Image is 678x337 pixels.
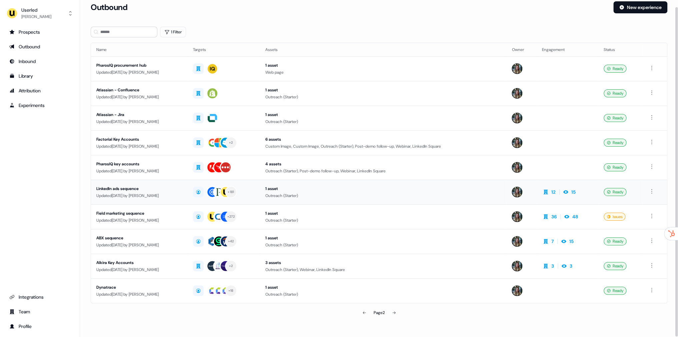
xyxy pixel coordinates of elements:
a: Go to templates [5,71,74,81]
div: Dynatrace [96,284,182,291]
div: Prospects [9,29,70,35]
th: Owner [506,43,536,56]
div: Userled [21,7,51,13]
div: Custom Image, Custom Image, Outreach (Starter), Post-demo follow-up, Webinar, LinkedIn Square [265,143,501,150]
div: 15 [571,189,575,195]
img: Charlotte [512,113,522,123]
div: Experiments [9,102,70,109]
div: 1 asset [265,210,501,217]
div: Factorial Key Accounts [96,136,182,143]
div: Ready [604,287,626,295]
div: Outreach (Starter) [265,192,501,199]
div: Updated [DATE] by [PERSON_NAME] [96,266,182,273]
div: Outreach (Starter) [265,217,501,224]
div: 15 [569,238,573,245]
div: 12 [551,189,555,195]
div: Attribution [9,87,70,94]
div: Outreach (Starter) [265,94,501,100]
div: + 18 [228,288,234,294]
th: Status [598,43,642,56]
div: Web page [265,69,501,76]
div: PharosIQ procurement hub [96,62,182,69]
button: New experience [613,1,667,13]
th: Name [91,43,188,56]
div: Outreach (Starter) [265,242,501,248]
div: Alkira Key Accounts [96,259,182,266]
img: Charlotte [512,162,522,173]
div: Ready [604,89,626,97]
div: Outbound [9,43,70,50]
div: Updated [DATE] by [PERSON_NAME] [96,118,182,125]
a: Go to profile [5,321,74,332]
th: Targets [188,43,260,56]
a: Go to integrations [5,292,74,302]
img: Charlotte [512,285,522,296]
img: Charlotte [512,137,522,148]
img: Charlotte [512,211,522,222]
div: Ready [604,262,626,270]
a: Go to team [5,306,74,317]
div: Updated [DATE] by [PERSON_NAME] [96,143,182,150]
div: Inbound [9,58,70,65]
div: Field marketing sequence [96,210,182,217]
div: Updated [DATE] by [PERSON_NAME] [96,69,182,76]
div: 1 asset [265,87,501,93]
div: Issues [604,213,625,221]
div: Ready [604,139,626,147]
div: 1 asset [265,284,501,291]
a: Go to attribution [5,85,74,96]
div: Page 2 [374,309,385,316]
h3: Outbound [91,2,127,12]
div: + 2 [229,263,233,269]
div: 6 assets [265,136,501,143]
div: Integrations [9,294,70,300]
img: Charlotte [512,187,522,197]
div: + 2 [229,140,233,146]
a: Go to experiments [5,100,74,111]
div: 3 assets [265,259,501,266]
div: 36 [551,213,556,220]
div: Updated [DATE] by [PERSON_NAME] [96,291,182,298]
div: Library [9,73,70,79]
div: 4 assets [265,161,501,167]
div: 48 [572,213,578,220]
a: Go to outbound experience [5,41,74,52]
div: + 42 [228,238,234,244]
div: Outreach (Starter) [265,118,501,125]
th: Assets [260,43,507,56]
div: Atlassian - Jira [96,111,182,118]
a: Go to Inbound [5,56,74,67]
div: 3 [551,263,554,269]
div: ABX sequence [96,235,182,241]
div: Updated [DATE] by [PERSON_NAME] [96,217,182,224]
img: Charlotte [512,88,522,99]
div: 1 asset [265,62,501,69]
div: Updated [DATE] by [PERSON_NAME] [96,94,182,100]
div: Updated [DATE] by [PERSON_NAME] [96,192,182,199]
div: 1 asset [265,111,501,118]
img: Charlotte [512,236,522,247]
div: Ready [604,237,626,245]
div: Updated [DATE] by [PERSON_NAME] [96,168,182,174]
div: PharosIQ key accounts [96,161,182,167]
div: Atlassian - Confluence [96,87,182,93]
div: Ready [604,163,626,171]
div: Ready [604,188,626,196]
a: Go to prospects [5,27,74,37]
div: Team [9,308,70,315]
div: 3 [569,263,572,269]
img: Charlotte [512,63,522,74]
div: + 272 [227,214,235,220]
div: Updated [DATE] by [PERSON_NAME] [96,242,182,248]
div: [PERSON_NAME] [21,13,51,20]
div: LinkedIn ads sequence [96,185,182,192]
div: Ready [604,65,626,73]
div: Profile [9,323,70,330]
div: Outreach (Starter), Webinar, LinkedIn Square [265,266,501,273]
div: 1 asset [265,235,501,241]
div: Outreach (Starter), Post-demo follow-up, Webinar, LinkedIn Square [265,168,501,174]
button: 1 Filter [160,27,186,37]
th: Engagement [536,43,598,56]
div: + 181 [228,189,234,195]
div: Outreach (Starter) [265,291,501,298]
